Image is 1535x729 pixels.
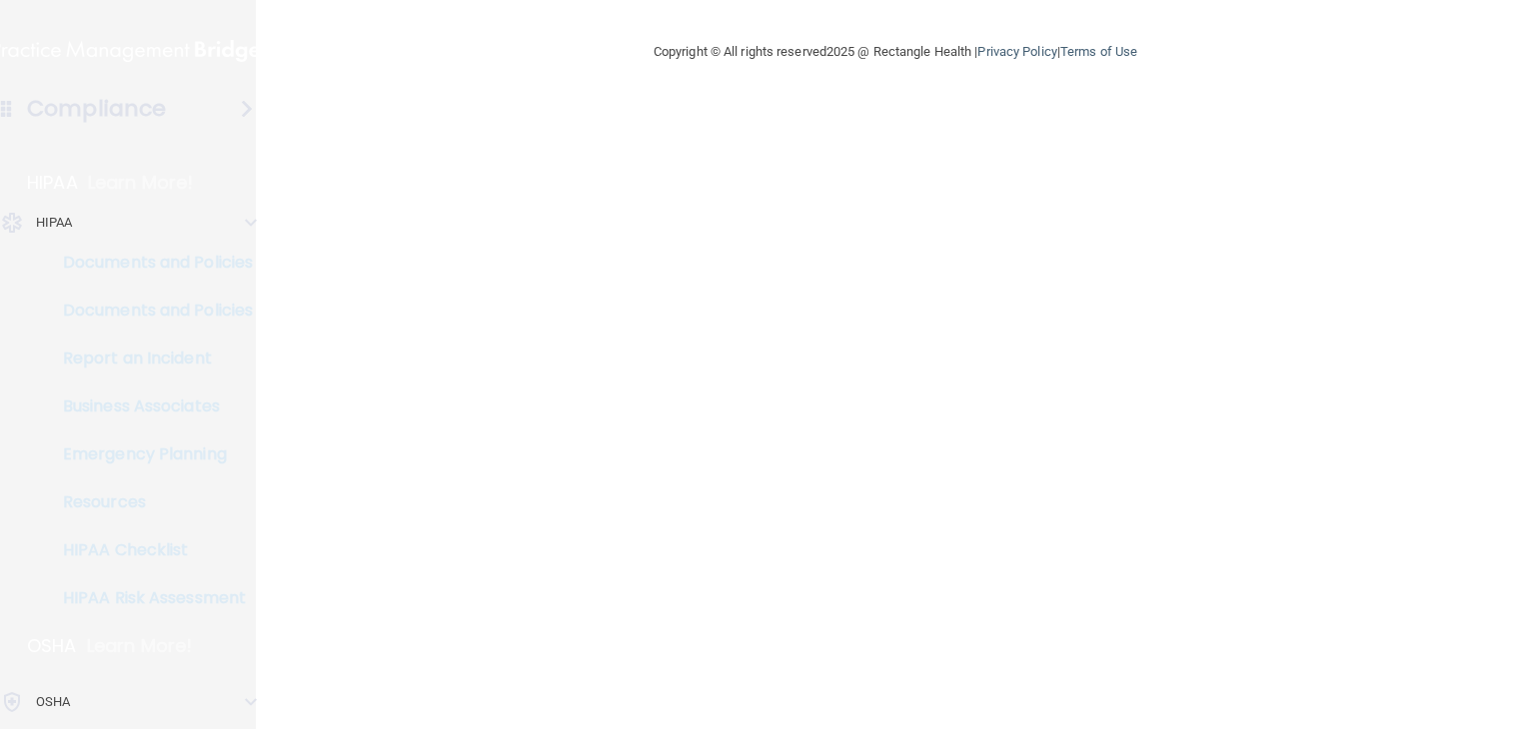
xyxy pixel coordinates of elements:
p: Resources [13,492,286,512]
p: OSHA [27,634,77,658]
p: Documents and Policies [13,253,286,273]
a: Terms of Use [1060,44,1137,59]
p: HIPAA [27,171,78,195]
a: Privacy Policy [977,44,1056,59]
p: HIPAA Checklist [13,540,286,560]
p: Report an Incident [13,349,286,368]
p: HIPAA Risk Assessment [13,588,286,608]
p: Documents and Policies [13,301,286,321]
p: Learn More! [88,171,194,195]
p: OSHA [36,690,70,714]
p: Emergency Planning [13,444,286,464]
div: Copyright © All rights reserved 2025 @ Rectangle Health | | [531,20,1260,84]
h4: Compliance [27,95,166,123]
p: Business Associates [13,396,286,416]
p: HIPAA [36,211,73,235]
p: Learn More! [87,634,193,658]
